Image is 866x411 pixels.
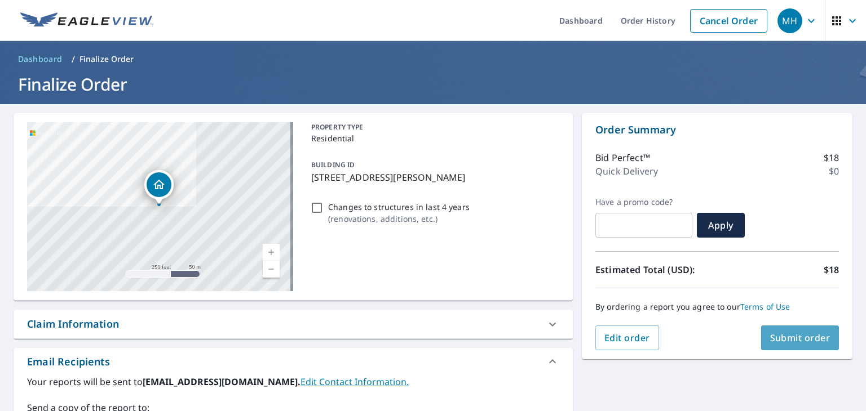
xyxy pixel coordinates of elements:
p: $0 [829,164,839,178]
span: Dashboard [18,53,63,65]
a: Cancel Order [690,9,767,33]
p: ( renovations, additions, etc. ) [328,213,470,225]
a: Current Level 17, Zoom In [263,244,280,261]
a: Terms of Use [740,301,790,312]
a: Dashboard [14,50,67,68]
div: Claim Information [14,310,573,338]
p: Bid Perfect™ [595,151,650,164]
p: Residential [311,132,555,144]
p: $18 [824,263,839,276]
label: Have a promo code? [595,197,692,207]
a: EditContactInfo [301,376,409,388]
nav: breadcrumb [14,50,852,68]
p: [STREET_ADDRESS][PERSON_NAME] [311,171,555,184]
p: Quick Delivery [595,164,658,178]
span: Apply [706,219,736,231]
a: Current Level 17, Zoom Out [263,261,280,278]
div: Email Recipients [14,348,573,375]
button: Submit order [761,325,840,350]
span: Submit order [770,332,830,344]
li: / [72,52,75,66]
div: Claim Information [27,316,119,332]
p: $18 [824,151,839,164]
button: Apply [697,213,745,238]
p: PROPERTY TYPE [311,122,555,132]
div: Email Recipients [27,354,110,369]
p: Changes to structures in last 4 years [328,201,470,213]
img: EV Logo [20,12,153,29]
p: Finalize Order [79,53,134,65]
label: Your reports will be sent to [27,375,559,388]
b: [EMAIL_ADDRESS][DOMAIN_NAME]. [143,376,301,388]
p: Estimated Total (USD): [595,263,717,276]
h1: Finalize Order [14,73,852,96]
p: Order Summary [595,122,839,137]
p: By ordering a report you agree to our [595,302,839,312]
div: Dropped pin, building 1, Residential property, 3474 N Adams Rd Fayetteville, AR 72704 [144,170,174,205]
button: Edit order [595,325,659,350]
span: Edit order [604,332,650,344]
p: BUILDING ID [311,160,355,169]
div: MH [777,8,802,33]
